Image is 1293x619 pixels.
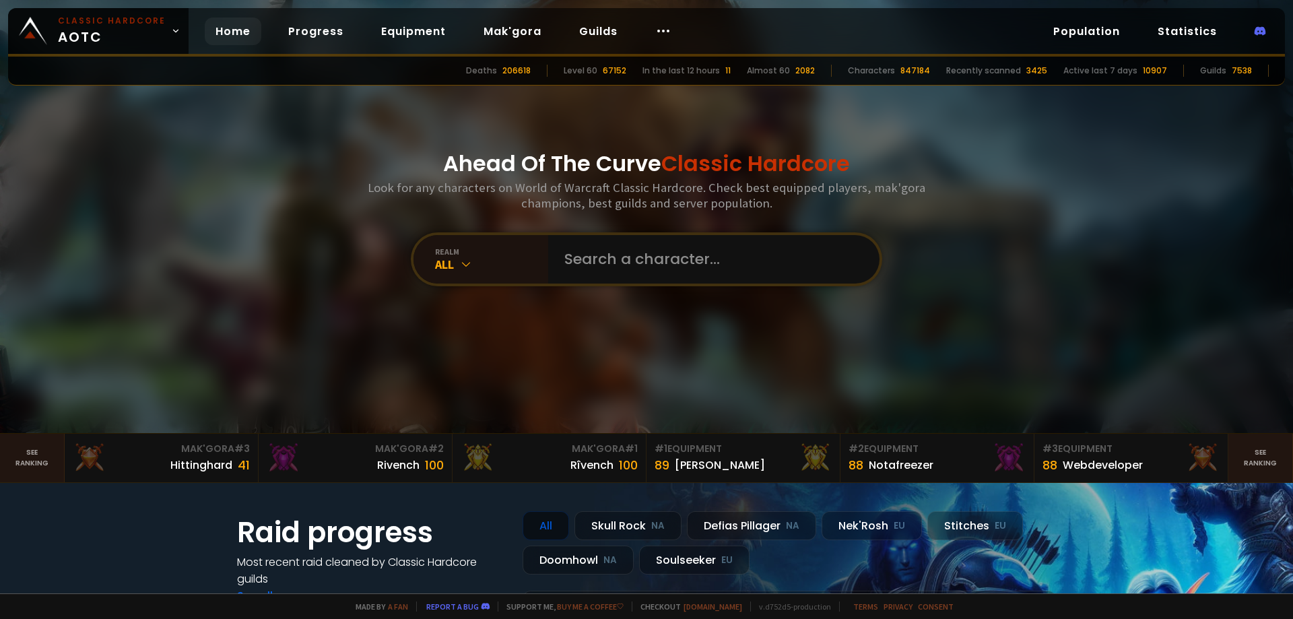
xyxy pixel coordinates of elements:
div: 67152 [603,65,626,77]
div: Characters [848,65,895,77]
div: 100 [425,456,444,474]
a: #3Equipment88Webdeveloper [1034,434,1228,482]
span: # 2 [849,442,864,455]
div: Rîvench [570,457,614,474]
div: Equipment [1042,442,1220,456]
a: Mak'Gora#2Rivench100 [259,434,453,482]
a: Guilds [568,18,628,45]
span: v. d752d5 - production [750,601,831,612]
a: Population [1042,18,1131,45]
div: Equipment [849,442,1026,456]
a: Classic HardcoreAOTC [8,8,189,54]
span: Classic Hardcore [661,148,850,178]
a: Consent [918,601,954,612]
small: Classic Hardcore [58,15,166,27]
div: 847184 [900,65,930,77]
a: #1Equipment89[PERSON_NAME] [646,434,840,482]
div: Notafreezer [869,457,933,474]
div: Doomhowl [523,546,634,575]
a: Privacy [884,601,913,612]
h3: Look for any characters on World of Warcraft Classic Hardcore. Check best equipped players, mak'g... [362,180,931,211]
span: Made by [347,601,408,612]
div: Stitches [927,511,1023,540]
small: NA [603,554,617,567]
div: Recently scanned [946,65,1021,77]
small: NA [786,519,799,533]
small: EU [721,554,733,567]
div: Mak'Gora [461,442,638,456]
div: Rivench [377,457,420,474]
span: # 3 [1042,442,1058,455]
h4: Most recent raid cleaned by Classic Hardcore guilds [237,554,506,587]
div: Mak'Gora [267,442,444,456]
small: NA [651,519,665,533]
div: Defias Pillager [687,511,816,540]
div: Nek'Rosh [822,511,922,540]
div: Guilds [1200,65,1226,77]
h1: Ahead Of The Curve [443,148,850,180]
div: 11 [725,65,731,77]
div: Mak'Gora [73,442,250,456]
h1: Raid progress [237,511,506,554]
div: realm [435,247,548,257]
a: Buy me a coffee [557,601,624,612]
div: Skull Rock [574,511,682,540]
div: 10907 [1143,65,1167,77]
span: # 1 [625,442,638,455]
a: Terms [853,601,878,612]
div: Webdeveloper [1063,457,1143,474]
div: All [523,511,569,540]
a: Mak'Gora#3Hittinghard41 [65,434,259,482]
div: Hittinghard [170,457,232,474]
a: Statistics [1147,18,1228,45]
div: Almost 60 [747,65,790,77]
span: Checkout [632,601,742,612]
a: a fan [388,601,408,612]
a: Seeranking [1228,434,1293,482]
a: Report a bug [426,601,479,612]
div: 88 [849,456,863,474]
a: Home [205,18,261,45]
span: # 2 [428,442,444,455]
div: 7538 [1232,65,1252,77]
a: #2Equipment88Notafreezer [840,434,1034,482]
div: [PERSON_NAME] [675,457,765,474]
div: Soulseeker [639,546,750,575]
div: 206618 [502,65,531,77]
span: AOTC [58,15,166,47]
div: Equipment [655,442,832,456]
div: 89 [655,456,669,474]
small: EU [894,519,905,533]
span: # 3 [234,442,250,455]
div: 41 [238,456,250,474]
div: 100 [619,456,638,474]
span: # 1 [655,442,667,455]
a: Equipment [370,18,457,45]
small: EU [995,519,1006,533]
div: Deaths [466,65,497,77]
a: Progress [277,18,354,45]
a: See all progress [237,588,325,604]
div: 88 [1042,456,1057,474]
div: Level 60 [564,65,597,77]
a: Mak'Gora#1Rîvench100 [453,434,646,482]
a: Mak'gora [473,18,552,45]
div: In the last 12 hours [642,65,720,77]
span: Support me, [498,601,624,612]
div: All [435,257,548,272]
a: [DOMAIN_NAME] [684,601,742,612]
input: Search a character... [556,235,863,284]
div: 2082 [795,65,815,77]
div: 3425 [1026,65,1047,77]
div: Active last 7 days [1063,65,1137,77]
